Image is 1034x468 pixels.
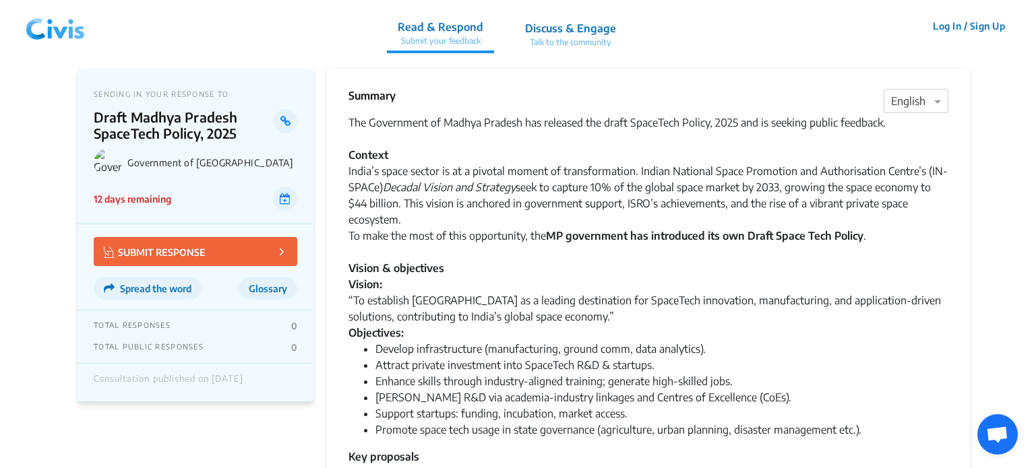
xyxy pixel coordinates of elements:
[94,192,171,206] p: 12 days remaining
[94,321,171,331] p: TOTAL RESPONSES
[348,261,444,275] strong: Vision & objectives
[375,341,948,357] li: Develop infrastructure (manufacturing, ground comm, data analytics).
[375,405,948,422] li: Support startups: funding, incubation, market access.
[375,422,948,438] li: Promote space tech usage in state governance (agriculture, urban planning, disaster management et...
[375,357,948,373] li: Attract private investment into SpaceTech R&D & startups.
[94,374,243,391] div: Consultation published on [DATE]
[383,180,516,194] em: Decadal Vision and Strategy
[291,342,297,353] p: 0
[104,246,115,258] img: Vector.jpg
[525,36,616,48] p: Talk to the community
[375,389,948,405] li: [PERSON_NAME] R&D via academia-industry linkages and Centres of Excellence (CoEs).
[398,35,483,47] p: Submit your feedback
[94,342,204,353] p: TOTAL PUBLIC RESPONSES
[348,114,948,147] div: The Government of Madhya Pradesh has released the draft SpaceTech Policy, 2025 and is seeking pub...
[977,414,1018,455] div: Open chat
[924,15,1014,36] button: Log In / Sign Up
[94,148,122,176] img: Government of Madhya Pradesh logo
[546,229,863,242] strong: MP government has introduced its own Draft Space Tech Policy
[348,326,404,339] strong: Objectives:
[127,157,297,168] p: Government of [GEOGRAPHIC_DATA]
[94,90,297,98] p: SENDING IN YOUR RESPONSE TO
[348,276,948,325] div: “To establish [GEOGRAPHIC_DATA] as a leading destination for SpaceTech innovation, manufacturing,...
[525,20,616,36] p: Discuss & Engage
[20,6,90,46] img: navlogo.png
[94,237,297,266] button: SUBMIT RESPONSE
[348,277,382,291] strong: Vision:
[398,19,483,35] p: Read & Respond
[348,88,396,104] p: Summary
[120,283,191,294] span: Spread the word
[291,321,297,331] p: 0
[249,283,287,294] span: Glossary
[239,277,297,300] button: Glossary
[348,163,948,228] div: India’s space sector is at a pivotal moment of transformation. Indian National Space Promotion an...
[94,277,202,300] button: Spread the word
[348,148,388,162] strong: Context
[94,109,274,141] p: Draft Madhya Pradesh SpaceTech Policy, 2025
[375,373,948,389] li: Enhance skills through industry-aligned training; generate high-skilled jobs.
[348,450,419,463] strong: Key proposals
[348,228,948,260] div: To make the most of this opportunity, the .
[104,244,206,259] p: SUBMIT RESPONSE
